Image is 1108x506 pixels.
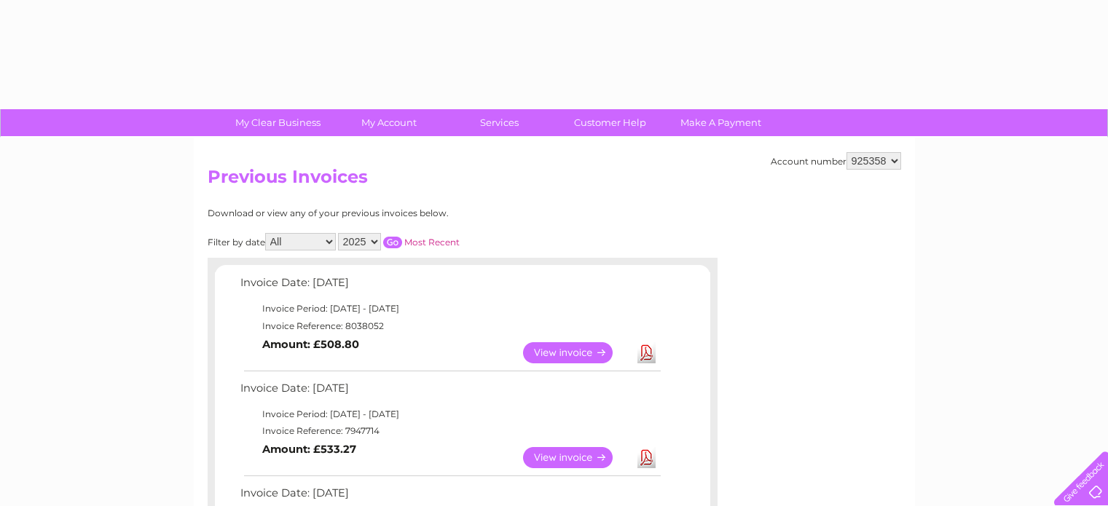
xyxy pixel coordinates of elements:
[262,338,359,351] b: Amount: £508.80
[262,443,356,456] b: Amount: £533.27
[637,447,656,468] a: Download
[208,167,901,194] h2: Previous Invoices
[523,342,630,363] a: View
[771,152,901,170] div: Account number
[661,109,781,136] a: Make A Payment
[523,447,630,468] a: View
[550,109,670,136] a: Customer Help
[237,300,663,317] td: Invoice Period: [DATE] - [DATE]
[237,379,663,406] td: Invoice Date: [DATE]
[439,109,559,136] a: Services
[237,406,663,423] td: Invoice Period: [DATE] - [DATE]
[237,317,663,335] td: Invoice Reference: 8038052
[637,342,656,363] a: Download
[237,273,663,300] td: Invoice Date: [DATE]
[404,237,460,248] a: Most Recent
[237,422,663,440] td: Invoice Reference: 7947714
[329,109,449,136] a: My Account
[218,109,338,136] a: My Clear Business
[208,208,590,218] div: Download or view any of your previous invoices below.
[208,233,590,250] div: Filter by date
